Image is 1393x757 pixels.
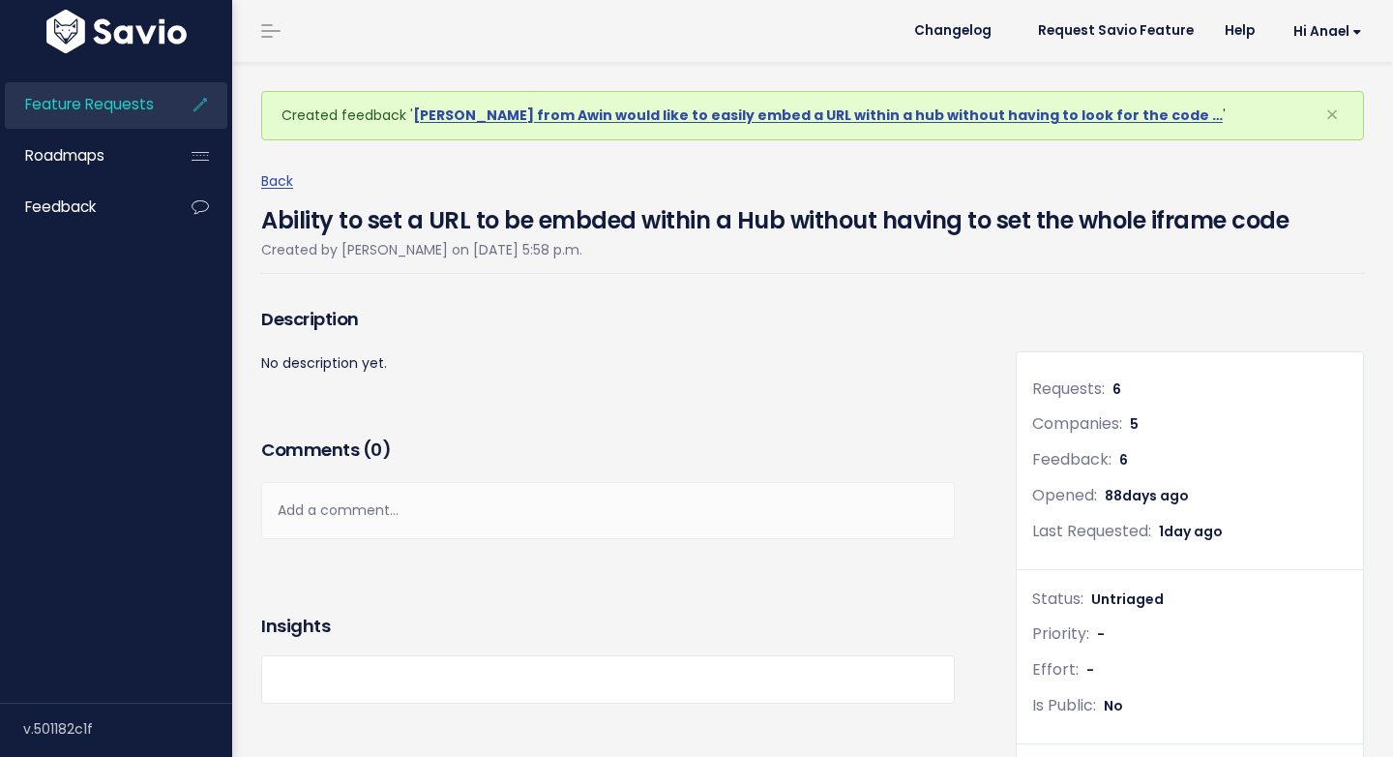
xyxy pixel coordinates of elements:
[1293,24,1362,39] span: Hi Anael
[1164,522,1223,541] span: day ago
[413,106,1223,125] a: [PERSON_NAME] from Awin would like to easily embed a URL within a hub without having to look for ...
[261,194,1289,238] h4: Ability to set a URL to be embded within a Hub without having to set the whole iframe code
[25,145,104,166] span: Roadmaps
[23,704,232,754] div: v.501182c1f
[914,24,992,38] span: Changelog
[1130,414,1139,434] span: 5
[1306,92,1358,138] button: Close
[1032,412,1122,435] span: Companies:
[5,134,161,178] a: Roadmaps
[261,351,955,376] p: No description yet.
[1325,99,1339,131] span: ×
[261,240,582,259] span: Created by [PERSON_NAME] on [DATE] 5:58 p.m.
[1032,520,1151,542] span: Last Requested:
[1032,658,1079,681] span: Effort:
[1023,16,1209,45] a: Request Savio Feature
[1086,660,1094,680] span: -
[261,482,955,539] div: Add a comment...
[5,185,161,229] a: Feedback
[1097,624,1105,644] span: -
[1032,378,1105,400] span: Requests:
[261,171,293,191] a: Back
[1119,450,1128,469] span: 6
[1032,484,1097,506] span: Opened:
[261,91,1364,140] div: Created feedback ' '
[25,197,96,217] span: Feedback
[1105,486,1189,505] span: 88
[1122,486,1189,505] span: days ago
[1032,622,1089,645] span: Priority:
[1032,448,1111,470] span: Feedback:
[1104,696,1123,715] span: No
[1032,588,1083,610] span: Status:
[1112,379,1121,399] span: 6
[1032,694,1096,716] span: Is Public:
[1270,16,1378,46] a: Hi Anael
[1159,522,1223,541] span: 1
[5,82,161,127] a: Feature Requests
[1209,16,1270,45] a: Help
[261,306,955,333] h3: Description
[261,613,330,640] h3: Insights
[261,437,955,464] h3: Comments ( )
[1091,590,1164,609] span: Untriaged
[370,438,382,462] span: 0
[42,10,192,53] img: logo-white.9d6f32f41409.svg
[25,94,154,114] span: Feature Requests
